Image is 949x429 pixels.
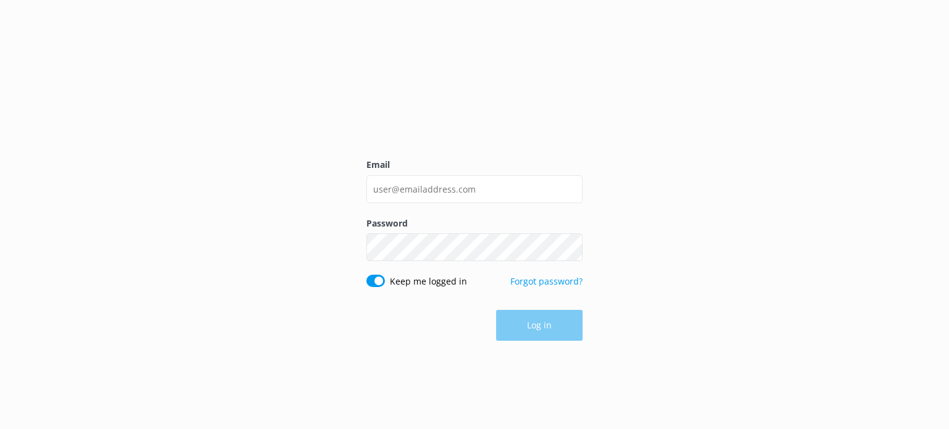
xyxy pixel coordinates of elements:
[558,235,583,260] button: Show password
[366,217,583,230] label: Password
[366,175,583,203] input: user@emailaddress.com
[366,158,583,172] label: Email
[390,275,467,288] label: Keep me logged in
[510,275,583,287] a: Forgot password?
